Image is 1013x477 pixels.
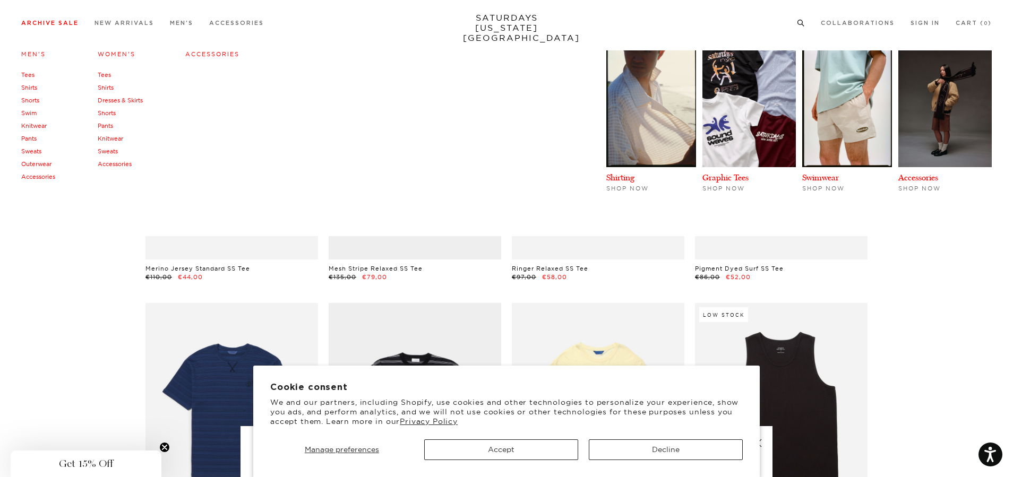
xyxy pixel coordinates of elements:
[170,20,193,26] a: Men's
[21,173,55,180] a: Accessories
[695,265,784,272] a: Pigment Dyed Surf SS Tee
[98,135,123,142] a: Knitwear
[463,13,551,43] a: SATURDAYS[US_STATE][GEOGRAPHIC_DATA]
[512,265,588,272] a: Ringer Relaxed SS Tee
[11,450,161,477] div: Get 15% OffClose teaser
[362,273,387,281] span: €79,00
[270,439,414,460] button: Manage preferences
[21,160,51,168] a: Outerwear
[270,383,743,393] h2: Cookie consent
[512,273,536,281] span: €97,00
[178,273,203,281] span: €44,00
[145,265,250,272] a: Merino Jersey Standard SS Tee
[699,307,748,322] div: Low Stock
[400,417,458,426] a: Privacy Policy
[911,20,940,26] a: Sign In
[726,273,751,281] span: €52,00
[98,148,118,155] a: Sweats
[21,20,79,26] a: Archive Sale
[802,172,839,183] a: Swimwear
[145,273,172,281] span: €110,00
[98,109,116,117] a: Shorts
[98,50,135,58] a: Women's
[589,439,743,460] button: Decline
[98,160,132,168] a: Accessories
[21,148,41,155] a: Sweats
[98,122,113,129] a: Pants
[209,20,264,26] a: Accessories
[305,445,379,454] span: Manage preferences
[98,71,111,79] a: Tees
[21,122,47,129] a: Knitwear
[606,172,634,183] a: Shirting
[329,273,356,281] span: €135,00
[21,109,37,117] a: Swim
[270,397,743,427] p: We and our partners, including Shopify, use cookies and other technologies to personalize your ex...
[21,84,37,91] a: Shirts
[329,265,423,272] a: Mesh Stripe Relaxed SS Tee
[98,84,114,91] a: Shirts
[695,273,720,281] span: €86,00
[59,457,113,470] span: Get 15% Off
[424,439,578,460] button: Accept
[21,97,39,104] a: Shorts
[159,442,170,453] button: Close teaser
[95,20,154,26] a: New Arrivals
[821,20,895,26] a: Collaborations
[898,172,938,183] a: Accessories
[984,21,988,26] small: 0
[21,50,46,58] a: Men's
[185,50,239,58] a: Accessories
[702,172,749,183] a: Graphic Tees
[98,97,143,104] a: Dresses & Skirts
[21,71,35,79] a: Tees
[542,273,567,281] span: €58,00
[21,135,37,142] a: Pants
[956,20,992,26] a: Cart (0)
